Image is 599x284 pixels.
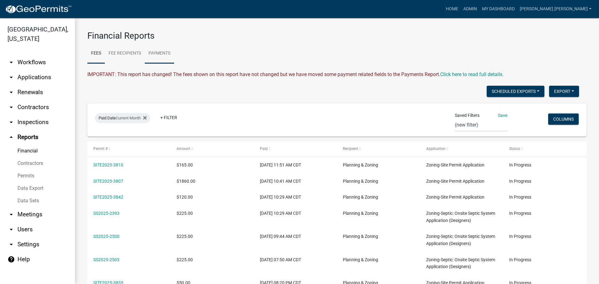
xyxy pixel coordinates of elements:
span: Planning & Zoning [343,257,378,262]
datatable-header-cell: Recipient [337,142,420,156]
span: In Progress [509,179,531,184]
a: Payments [145,44,174,64]
span: Planning & Zoning [343,179,378,184]
datatable-header-cell: Paid [254,142,337,156]
span: $165.00 [177,162,193,167]
i: arrow_drop_up [7,133,15,141]
a: SS2025-2393 [93,211,119,216]
span: Amount [177,147,190,151]
span: Zoning-Site Permit Application [426,179,485,184]
span: In Progress [509,162,531,167]
span: $225.00 [177,211,193,216]
h3: Financial Reports [87,31,587,41]
div: [DATE] 10:29 AM CDT [260,210,331,217]
span: Paid Date [99,116,116,120]
span: Zoning-Septic: Onsite Septic System Application (Designers) [426,234,495,246]
div: [DATE] 07:50 AM CDT [260,256,331,263]
span: Application [426,147,446,151]
span: Saved Filters [455,112,480,119]
a: Admin [461,3,480,15]
button: Columns [548,113,579,125]
a: SS2025-2500 [93,234,119,239]
a: SS2025-2503 [93,257,119,262]
span: In Progress [509,195,531,200]
datatable-header-cell: Application [420,142,504,156]
span: In Progress [509,211,531,216]
a: My Dashboard [480,3,517,15]
span: $1860.00 [177,179,195,184]
a: [PERSON_NAME].[PERSON_NAME] [517,3,594,15]
a: Fees [87,44,105,64]
span: In Progress [509,234,531,239]
div: [DATE] 10:29 AM CDT [260,194,331,201]
span: $120.00 [177,195,193,200]
button: Export [549,86,579,97]
i: arrow_drop_down [7,118,15,126]
a: + Filter [155,112,182,123]
a: SITE2025-3810 [93,162,123,167]
i: arrow_drop_down [7,211,15,218]
i: arrow_drop_down [7,103,15,111]
span: Recipient [343,147,358,151]
datatable-header-cell: Status [503,142,587,156]
span: Planning & Zoning [343,195,378,200]
datatable-header-cell: Amount [171,142,254,156]
i: arrow_drop_down [7,226,15,233]
div: [DATE] 09:44 AM CDT [260,233,331,240]
span: Status [509,147,520,151]
div: Current Month [95,113,150,123]
span: Permit # [93,147,108,151]
a: SITE2025-3842 [93,195,123,200]
span: Zoning-Septic: Onsite Septic System Application (Designers) [426,211,495,223]
datatable-header-cell: Permit # [87,142,171,156]
i: help [7,256,15,263]
i: arrow_drop_down [7,89,15,96]
a: Home [443,3,461,15]
span: Zoning-Site Permit Application [426,162,485,167]
span: Planning & Zoning [343,234,378,239]
button: Scheduled Exports [487,86,544,97]
a: Save [498,113,507,118]
span: $225.00 [177,257,193,262]
i: arrow_drop_down [7,74,15,81]
span: $225.00 [177,234,193,239]
a: Click here to read full details. [440,71,504,77]
div: [DATE] 11:51 AM CDT [260,161,331,169]
span: In Progress [509,257,531,262]
span: Zoning-Site Permit Application [426,195,485,200]
div: [DATE] 10:41 AM CDT [260,178,331,185]
span: Paid [260,147,268,151]
span: Planning & Zoning [343,211,378,216]
div: IMPORTANT: This report has changed! The fees shown on this report have not changed but we have mo... [87,71,587,78]
i: arrow_drop_down [7,241,15,248]
span: Planning & Zoning [343,162,378,167]
i: arrow_drop_down [7,59,15,66]
wm-modal-confirm: Upcoming Changes to Daily Fees Report [440,71,504,77]
a: SITE2025-3807 [93,179,123,184]
span: Zoning-Septic: Onsite Septic System Application (Designers) [426,257,495,269]
a: Fee Recipients [105,44,145,64]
